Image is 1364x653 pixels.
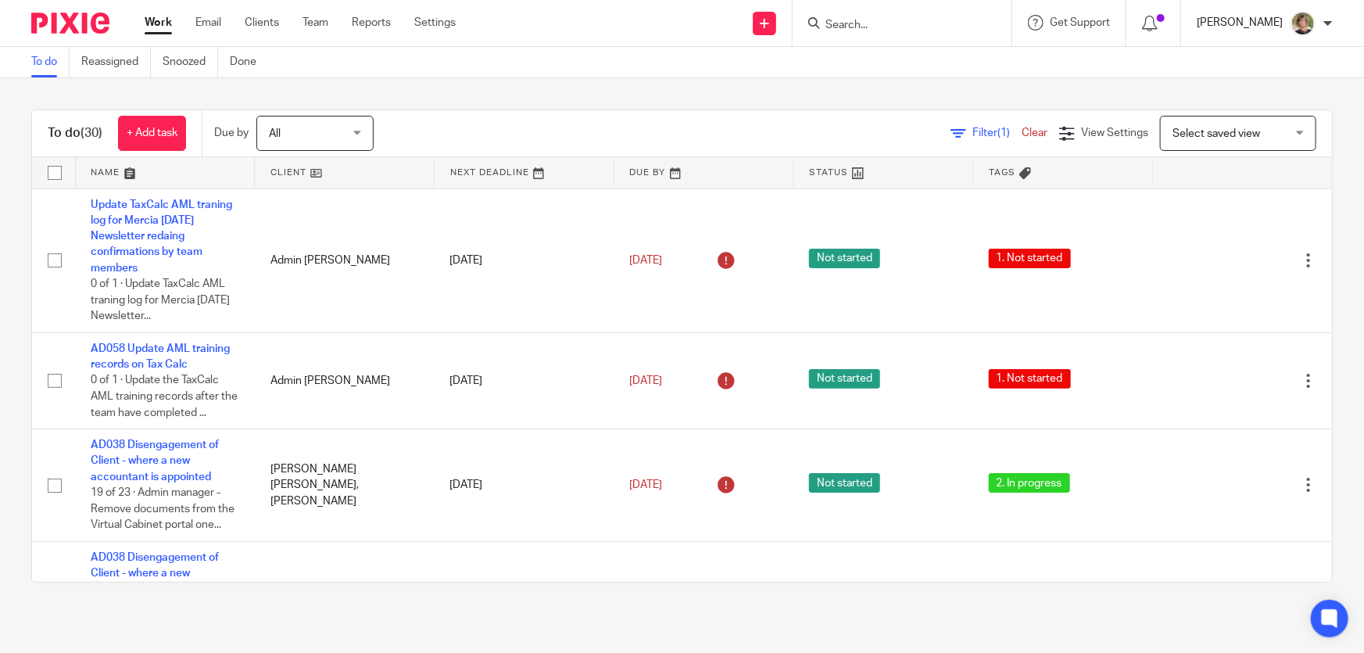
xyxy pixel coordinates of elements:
a: Settings [414,15,456,30]
span: Not started [809,473,880,493]
h1: To do [48,125,102,142]
a: AD038 Disengagement of Client - where a new accountant is appointed [91,552,219,595]
a: Work [145,15,172,30]
img: Pixie [31,13,109,34]
span: All [269,128,281,139]
span: [DATE] [629,375,662,386]
a: Clear [1022,127,1047,138]
p: [PERSON_NAME] [1197,15,1283,30]
td: Admin [PERSON_NAME] [255,332,435,429]
span: [DATE] [629,255,662,266]
a: AD038 Disengagement of Client - where a new accountant is appointed [91,440,219,483]
span: Filter [972,127,1022,138]
span: Select saved view [1172,128,1260,139]
span: Get Support [1050,17,1110,28]
span: 19 of 23 · Admin manager - Remove documents from the Virtual Cabinet portal one... [91,487,234,530]
span: Tags [989,168,1015,177]
td: [DATE] [434,332,614,429]
a: Reassigned [81,47,151,77]
span: View Settings [1081,127,1148,138]
p: Due by [214,125,249,141]
td: [DATE] [434,188,614,332]
span: 1. Not started [989,249,1071,268]
img: High%20Res%20Andrew%20Price%20Accountants_Poppy%20Jakes%20photography-1142.jpg [1291,11,1316,36]
a: Email [195,15,221,30]
a: Team [303,15,328,30]
a: + Add task [118,116,186,151]
a: Reports [352,15,391,30]
td: Admin [PERSON_NAME] [255,188,435,332]
span: [DATE] [629,479,662,490]
span: (30) [81,127,102,139]
span: Not started [809,249,880,268]
span: (1) [997,127,1010,138]
span: 2. In progress [989,473,1070,493]
td: [DATE] [434,429,614,542]
a: Clients [245,15,279,30]
span: 0 of 1 · Update TaxCalc AML traning log for Mercia [DATE] Newsletter... [91,278,230,321]
a: To do [31,47,70,77]
span: 1. Not started [989,369,1071,389]
span: 0 of 1 · Update the TaxCalc AML training records after the team have completed ... [91,375,238,418]
a: Update TaxCalc AML traning log for Mercia [DATE] Newsletter redaing confirmations by team members [91,199,232,274]
span: Not started [809,369,880,389]
a: AD058 Update AML training records on Tax Calc [91,343,230,370]
input: Search [824,19,965,33]
td: [PERSON_NAME] [PERSON_NAME], [PERSON_NAME] [255,429,435,542]
a: Snoozed [163,47,218,77]
a: Done [230,47,268,77]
